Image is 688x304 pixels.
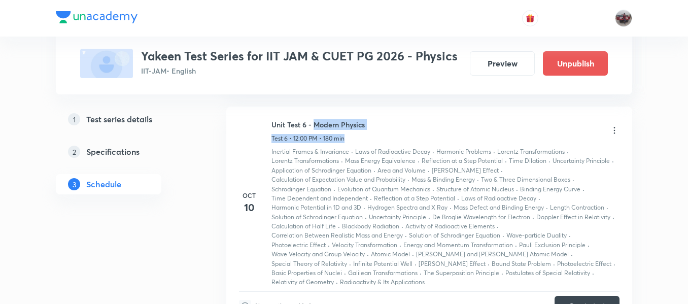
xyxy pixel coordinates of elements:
p: Radioactivity & Its Applications [340,278,425,287]
div: · [488,259,490,268]
p: Harmonic Potential in 1D and 3D [271,203,361,212]
p: Inertial Frames & Invariance [271,147,349,156]
p: Test 6 • 12:00 PM • 180 min [271,134,345,143]
p: Time Dependent and Independent [271,194,368,203]
p: Evolution of Quantum Mechanics [337,185,430,194]
a: 1Test series details [56,109,194,129]
p: Solution of Schrodinger Equation [271,213,363,222]
div: · [548,156,551,165]
div: · [328,241,330,250]
p: Harmonic Problems [436,147,491,156]
p: Pauli Exclusion Principle [519,241,586,250]
p: Structure of Atomic Nucleus [436,185,514,194]
div: · [428,166,430,175]
p: Relativity of Geometry [271,278,334,287]
div: · [341,156,343,165]
div: · [567,147,569,156]
p: Calculation of Expectation Value and Probability [271,175,405,184]
div: · [613,259,615,268]
p: Calculation of Half Life [271,222,336,231]
p: Basic Properties of Nuclei [271,268,342,278]
a: Company Logo [56,11,137,26]
p: Postulates of Special Relativity [505,268,590,278]
p: Correlation Between Realistic Mass and Energy [271,231,403,240]
p: Uncertainty Principle [553,156,610,165]
p: Photoelectric Effect [557,259,611,268]
div: · [477,175,479,184]
p: Atomic Model [371,250,410,259]
div: · [418,156,420,165]
p: Velocity Transformation [332,241,397,250]
h6: Unit Test 6 - Modern Physics [271,119,365,130]
div: · [582,185,584,194]
div: · [493,147,495,156]
p: Mass Defect and Binding Energy [454,203,544,212]
p: Special Theory of Relativity [271,259,347,268]
div: · [546,203,548,212]
div: · [432,147,434,156]
p: Mass Energy Equivalence [345,156,416,165]
p: Length Contraction [550,203,604,212]
div: · [505,156,507,165]
p: Doppler Effect in Relativity [536,213,610,222]
div: · [572,175,574,184]
p: Laws of Radioactive Decay [461,194,536,203]
div: · [501,268,503,278]
div: · [333,185,335,194]
h5: Test series details [86,113,152,125]
p: Blackbody Radiation [342,222,399,231]
p: Time Dilation [509,156,546,165]
div: · [415,259,417,268]
div: · [497,222,499,231]
p: Schrodinger Equation [271,185,331,194]
button: avatar [522,10,538,26]
div: · [516,185,518,194]
p: De Broglie Wavelength for Electron [432,213,530,222]
div: · [457,194,459,203]
p: Galilean Transformations [348,268,418,278]
p: [PERSON_NAME] Effect [432,166,499,175]
p: 3 [68,178,80,190]
div: · [532,213,534,222]
div: · [606,203,608,212]
h5: Specifications [86,146,140,158]
div: · [420,268,422,278]
div: · [365,213,367,222]
p: Infinite Potential Well [353,259,412,268]
p: Reflection at a Step Potential [374,194,455,203]
p: Mass & Binding Energy [411,175,475,184]
p: The Superposition Principle [424,268,499,278]
div: · [569,231,571,240]
p: Bound State Problem [492,259,551,268]
p: Area and Volume [377,166,426,175]
div: · [405,231,407,240]
div: · [373,166,375,175]
img: Company Logo [56,11,137,23]
div: · [553,259,555,268]
div: · [450,203,452,212]
div: · [612,156,614,165]
h6: Oct [239,191,259,200]
p: Laws of Radioactive Decay [355,147,430,156]
p: 2 [68,146,80,158]
p: Hydrogen Spectra and X Ray [367,203,448,212]
p: Solution of Schrodinger Equation [409,231,500,240]
p: Activity of Radioactive Elements [405,222,495,231]
p: [PERSON_NAME] Effect [419,259,486,268]
p: Binding Energy Curve [520,185,580,194]
div: · [588,241,590,250]
p: Wave-particle Duality [506,231,567,240]
h4: 10 [239,200,259,215]
div: · [338,222,340,231]
div: · [351,147,353,156]
h3: Yakeen Test Series for IIT JAM & CUET PG 2026 - Physics [141,49,458,63]
div: · [363,203,365,212]
h5: Schedule [86,178,121,190]
div: · [432,185,434,194]
img: amirhussain Hussain [615,10,632,27]
div: · [407,175,409,184]
a: 2Specifications [56,142,194,162]
p: 1 [68,113,80,125]
div: · [412,250,414,259]
img: avatar [526,14,535,23]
